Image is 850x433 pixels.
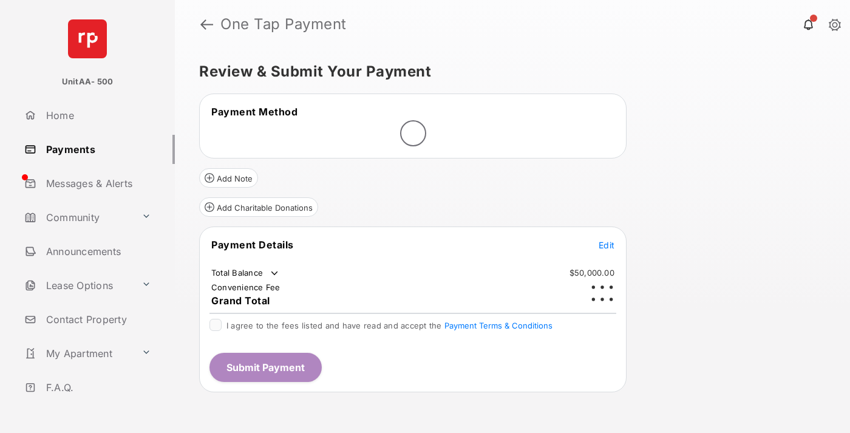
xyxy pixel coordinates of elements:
[569,267,615,278] td: $50,000.00
[19,373,175,402] a: F.A.Q.
[19,203,137,232] a: Community
[444,321,552,330] button: I agree to the fees listed and have read and accept the
[211,267,280,279] td: Total Balance
[68,19,107,58] img: svg+xml;base64,PHN2ZyB4bWxucz0iaHR0cDovL3d3dy53My5vcmcvMjAwMC9zdmciIHdpZHRoPSI2NCIgaGVpZ2h0PSI2NC...
[19,169,175,198] a: Messages & Alerts
[19,101,175,130] a: Home
[62,76,114,88] p: UnitAA- 500
[19,237,175,266] a: Announcements
[199,168,258,188] button: Add Note
[599,240,614,250] span: Edit
[19,305,175,334] a: Contact Property
[211,239,294,251] span: Payment Details
[199,197,318,217] button: Add Charitable Donations
[211,106,297,118] span: Payment Method
[209,353,322,382] button: Submit Payment
[211,282,281,293] td: Convenience Fee
[19,339,137,368] a: My Apartment
[199,64,816,79] h5: Review & Submit Your Payment
[211,295,270,307] span: Grand Total
[220,17,347,32] strong: One Tap Payment
[226,321,552,330] span: I agree to the fees listed and have read and accept the
[599,239,614,251] button: Edit
[19,135,175,164] a: Payments
[19,271,137,300] a: Lease Options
